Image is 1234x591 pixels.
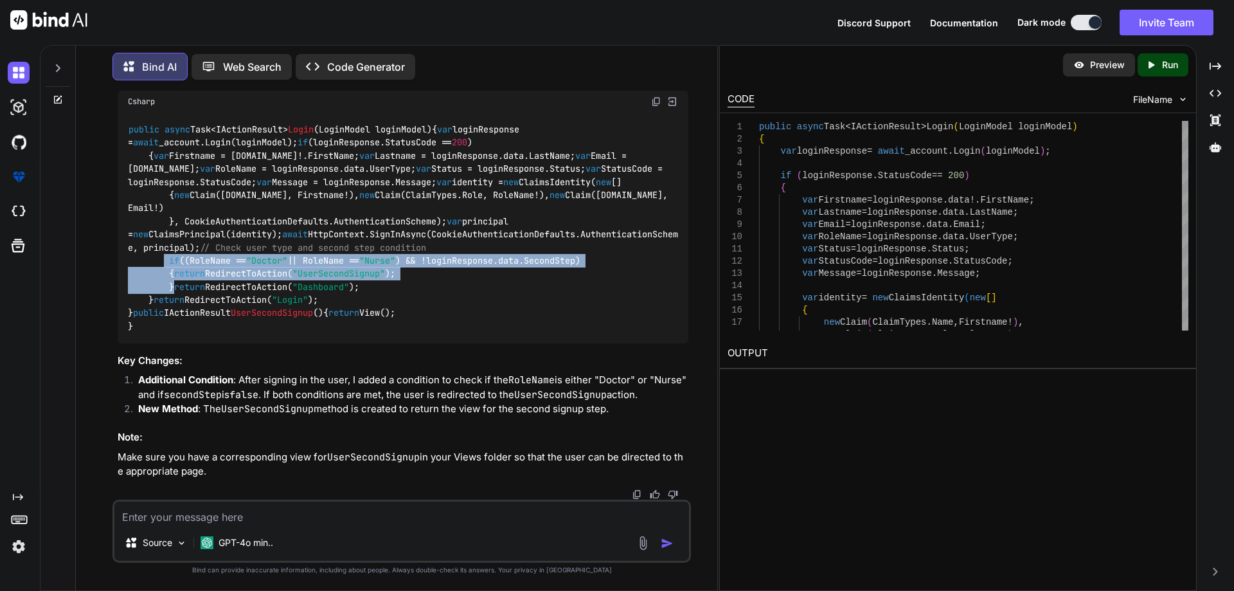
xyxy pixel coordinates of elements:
span: var [802,244,818,254]
span: Lastname [818,207,861,217]
img: premium [8,166,30,188]
span: Claim [840,317,867,327]
span: data [942,232,964,242]
h2: OUTPUT [720,338,1196,368]
span: = [851,244,856,254]
span: Message [937,268,975,278]
span: ; [975,268,980,278]
span: [ [986,293,991,303]
span: new [174,189,190,201]
span: ) [964,170,969,181]
span: loginResponse [802,170,872,181]
span: await [133,137,159,149]
span: Status [818,244,850,254]
span: . [964,232,969,242]
span: FirstName [980,195,1029,205]
span: Documentation [930,17,998,28]
span: LastName [969,207,1012,217]
span: await [878,146,905,156]
span: async [796,122,823,132]
div: 8 [728,206,742,219]
div: 15 [728,292,742,304]
p: GPT-4o min.. [219,536,273,549]
div: 16 [728,304,742,316]
span: loginResponse [796,146,866,156]
span: var [802,195,818,205]
span: loginResponse [867,232,937,242]
span: ( [867,317,872,327]
div: 6 [728,182,742,194]
strong: New Method [138,403,198,415]
span: 200 [452,137,467,149]
p: Code Generator [327,59,405,75]
span: new [823,317,839,327]
span: loginResponse [878,256,948,266]
span: Csharp [128,96,155,107]
span: return [154,294,184,305]
span: ! [1002,329,1007,340]
span: Login [288,123,314,135]
span: public [759,122,791,132]
p: Source [143,536,172,549]
span: StatusCode [818,256,872,266]
span: ; [980,219,985,230]
div: 11 [728,243,742,255]
img: Open in Browser [666,96,678,107]
span: Firstname [818,195,867,205]
div: 7 [728,194,742,206]
span: new [550,189,565,201]
span: if [780,170,791,181]
span: , [1013,329,1018,340]
span: ; [1029,195,1034,205]
span: ; [1007,256,1012,266]
span: new [359,189,375,201]
span: loginResponse [861,268,931,278]
span: StatusCode [878,170,932,181]
span: , [953,317,958,327]
span: ( [980,146,985,156]
span: if [298,137,308,149]
span: . [948,256,953,266]
span: = [867,146,872,156]
span: var [416,163,431,175]
span: var [802,256,818,266]
span: IActionResult () [133,307,323,319]
span: StatusCode [953,256,1007,266]
span: var [575,150,591,161]
span: ) [1007,329,1012,340]
code: false [229,388,258,401]
span: var [586,163,601,175]
img: dislike [668,489,678,500]
span: ; [1013,207,1018,217]
span: Dark mode [1017,16,1066,29]
span: data [926,219,948,230]
strong: Additional Condition [138,374,233,386]
span: loginModel [986,146,1040,156]
span: data [942,207,964,217]
img: Pick Models [176,538,187,549]
span: var [359,150,375,161]
span: new [823,329,839,340]
span: . [921,219,926,230]
span: { [780,183,785,193]
span: ClaimsIdentity [888,293,964,303]
p: Web Search [223,59,282,75]
span: . [926,329,931,340]
span: > [921,122,926,132]
code: UserSecondSignup [221,403,314,415]
span: new [872,293,888,303]
span: ) [1040,146,1045,156]
span: Task<IActionResult> ( ) [129,123,432,135]
span: loginResponse [851,219,921,230]
span: public [129,123,159,135]
span: . [926,244,931,254]
div: 2 [728,133,742,145]
span: = [845,219,850,230]
div: 10 [728,231,742,243]
span: data [948,195,970,205]
p: Bind can provide inaccurate information, including about people. Always double-check its answers.... [112,565,691,575]
span: ( [953,122,958,132]
img: preview [1073,59,1085,71]
p: Bind AI [142,59,177,75]
span: return [174,268,205,280]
